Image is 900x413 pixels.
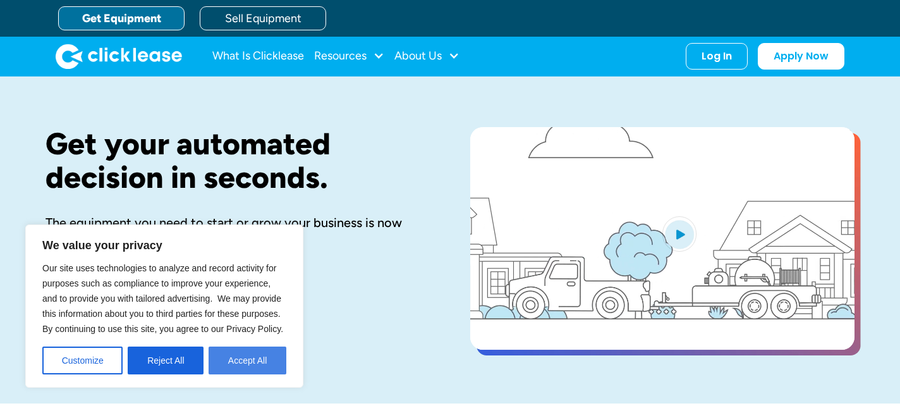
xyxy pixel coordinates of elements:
[42,238,286,253] p: We value your privacy
[42,263,283,334] span: Our site uses technologies to analyze and record activity for purposes such as compliance to impr...
[470,127,854,350] a: open lightbox
[56,44,182,69] a: home
[662,216,696,252] img: Blue play button logo on a light blue circular background
[209,347,286,374] button: Accept All
[702,50,732,63] div: Log In
[128,347,204,374] button: Reject All
[42,347,123,374] button: Customize
[314,44,384,69] div: Resources
[212,44,304,69] a: What Is Clicklease
[25,225,303,388] div: We value your privacy
[46,214,430,247] div: The equipment you need to start or grow your business is now affordable with Clicklease.
[46,127,430,194] h1: Get your automated decision in seconds.
[758,43,844,70] a: Apply Now
[58,6,185,30] a: Get Equipment
[394,44,459,69] div: About Us
[200,6,326,30] a: Sell Equipment
[56,44,182,69] img: Clicklease logo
